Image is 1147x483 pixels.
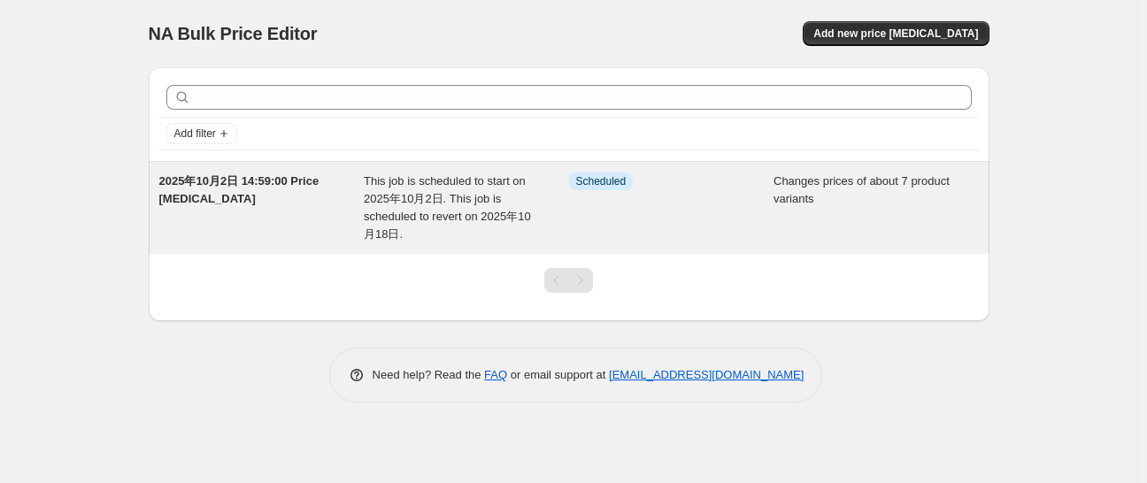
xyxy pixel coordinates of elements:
a: [EMAIL_ADDRESS][DOMAIN_NAME] [609,368,804,381]
nav: Pagination [544,268,593,293]
span: Scheduled [576,174,627,188]
span: 2025年10月2日 14:59:00 Price [MEDICAL_DATA] [159,174,319,205]
span: NA Bulk Price Editor [149,24,318,43]
button: Add filter [166,123,237,144]
span: Need help? Read the [373,368,485,381]
span: or email support at [507,368,609,381]
button: Add new price [MEDICAL_DATA] [803,21,989,46]
span: Add filter [174,126,216,141]
span: Add new price [MEDICAL_DATA] [813,27,978,41]
a: FAQ [484,368,507,381]
span: This job is scheduled to start on 2025年10月2日. This job is scheduled to revert on 2025年10月18日. [364,174,531,241]
span: Changes prices of about 7 product variants [774,174,950,205]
